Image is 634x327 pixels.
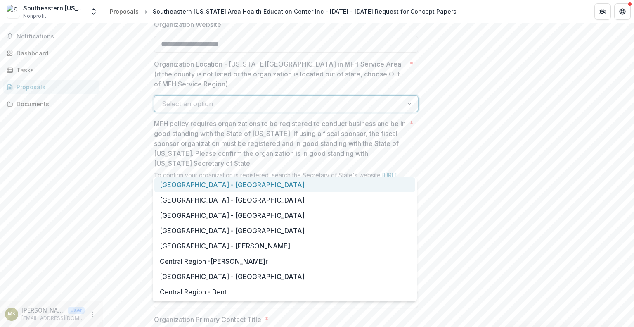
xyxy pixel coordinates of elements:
nav: breadcrumb [106,5,460,17]
div: Megan Murray <meganrandolphmurray@gmail.com> [8,311,16,317]
span: Notifications [17,33,96,40]
p: Organization Website [154,19,221,29]
div: Dashboard [17,49,93,57]
div: Southeastern [US_STATE] Area Health Education Center Inc [23,4,85,12]
button: Notifications [3,30,99,43]
a: Proposals [3,80,99,94]
button: More [88,309,98,319]
div: Central Region - Dent [154,284,415,300]
div: [GEOGRAPHIC_DATA] - [PERSON_NAME] [154,239,415,254]
span: Nonprofit [23,12,46,20]
p: [EMAIL_ADDRESS][DOMAIN_NAME] [21,315,85,322]
p: Organization Primary Contact Title [154,315,261,325]
div: [GEOGRAPHIC_DATA] - [GEOGRAPHIC_DATA] [154,269,415,284]
a: Documents [3,97,99,111]
p: [PERSON_NAME] <[EMAIL_ADDRESS][DOMAIN_NAME]> [21,306,64,315]
p: Organization Location - [US_STATE][GEOGRAPHIC_DATA] in MFH Service Area (if the county is not lis... [154,59,406,89]
p: MFH policy requires organizations to be registered to conduct business and be in good standing wi... [154,119,406,168]
button: Open entity switcher [88,3,99,20]
a: Tasks [3,63,99,77]
a: Dashboard [3,46,99,60]
div: [GEOGRAPHIC_DATA] - [GEOGRAPHIC_DATA] [154,300,415,315]
div: Proposals [17,83,93,91]
div: [GEOGRAPHIC_DATA] - [GEOGRAPHIC_DATA] [154,193,415,208]
div: Select options list [153,177,417,301]
div: Tasks [17,66,93,74]
div: Central Region -[PERSON_NAME]r [154,254,415,269]
button: Get Help [614,3,631,20]
a: Proposals [106,5,142,17]
div: Southeastern [US_STATE] Area Health Education Center Inc - [DATE] - [DATE] Request for Concept Pa... [153,7,457,16]
div: [GEOGRAPHIC_DATA] - [GEOGRAPHIC_DATA] [154,177,415,193]
div: [GEOGRAPHIC_DATA] - [GEOGRAPHIC_DATA] [154,223,415,239]
div: Proposals [110,7,139,16]
div: To confirm your organization is registered, search the Secretary of State's website: [154,172,418,189]
div: [GEOGRAPHIC_DATA] - [GEOGRAPHIC_DATA] [154,208,415,223]
button: Partners [594,3,611,20]
p: User [68,307,85,314]
img: Southeastern Missouri Area Health Education Center Inc [7,5,20,18]
div: Documents [17,100,93,108]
